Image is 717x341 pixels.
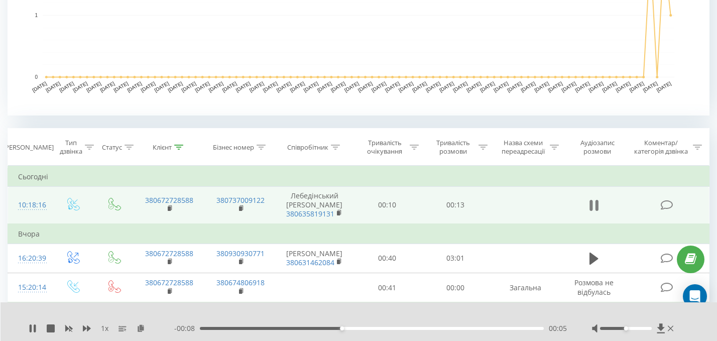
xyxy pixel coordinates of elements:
[632,139,690,156] div: Коментар/категорія дзвінка
[430,139,475,156] div: Тривалість розмови
[208,80,224,93] text: [DATE]
[353,244,421,273] td: 00:40
[615,80,632,93] text: [DATE]
[602,80,618,93] text: [DATE]
[493,80,509,93] text: [DATE]
[421,244,490,273] td: 03:01
[3,143,54,152] div: [PERSON_NAME]
[656,80,672,93] text: [DATE]
[533,80,550,93] text: [DATE]
[465,80,482,93] text: [DATE]
[72,80,88,93] text: [DATE]
[520,80,536,93] text: [DATE]
[249,80,265,93] text: [DATE]
[35,74,38,80] text: 0
[629,80,645,93] text: [DATE]
[289,80,306,93] text: [DATE]
[683,284,707,308] div: Open Intercom Messenger
[276,244,353,273] td: [PERSON_NAME]
[145,278,193,287] a: 380672728588
[570,139,625,156] div: Аудіозапис розмови
[60,139,82,156] div: Тип дзвінка
[101,323,108,333] span: 1 x
[216,249,265,258] a: 380930930771
[588,80,605,93] text: [DATE]
[574,80,591,93] text: [DATE]
[276,80,292,93] text: [DATE]
[490,273,561,303] td: Загальна
[235,80,252,93] text: [DATE]
[316,80,333,93] text: [DATE]
[398,80,414,93] text: [DATE]
[45,80,61,93] text: [DATE]
[167,80,184,93] text: [DATE]
[425,80,441,93] text: [DATE]
[99,80,115,93] text: [DATE]
[421,273,490,303] td: 00:00
[362,139,407,156] div: Тривалість очікування
[145,249,193,258] a: 380672728588
[154,80,170,93] text: [DATE]
[58,80,75,93] text: [DATE]
[181,80,197,93] text: [DATE]
[353,273,421,303] td: 00:41
[549,323,567,333] span: 00:05
[85,80,102,93] text: [DATE]
[194,80,211,93] text: [DATE]
[438,80,455,93] text: [DATE]
[174,323,200,333] span: - 00:08
[479,80,496,93] text: [DATE]
[303,80,319,93] text: [DATE]
[560,80,577,93] text: [DATE]
[642,80,659,93] text: [DATE]
[286,258,334,267] a: 380631462084
[18,249,42,268] div: 16:20:39
[145,195,193,205] a: 380672728588
[153,143,172,152] div: Клієнт
[286,209,334,218] a: 380635819131
[624,326,628,330] div: Accessibility label
[213,143,254,152] div: Бізнес номер
[353,187,421,224] td: 00:10
[340,326,344,330] div: Accessibility label
[216,195,265,205] a: 380737009122
[221,80,238,93] text: [DATE]
[8,167,709,187] td: Сьогодні
[8,224,709,244] td: Вчора
[262,80,279,93] text: [DATE]
[112,80,129,93] text: [DATE]
[287,143,328,152] div: Співробітник
[276,187,353,224] td: Лебедінський [PERSON_NAME]
[330,80,346,93] text: [DATE]
[18,278,42,297] div: 15:20:14
[574,278,614,296] span: Розмова не відбулась
[343,80,360,93] text: [DATE]
[452,80,468,93] text: [DATE]
[411,80,428,93] text: [DATE]
[547,80,563,93] text: [DATE]
[506,80,523,93] text: [DATE]
[384,80,401,93] text: [DATE]
[499,139,547,156] div: Назва схеми переадресації
[35,13,38,18] text: 1
[140,80,156,93] text: [DATE]
[18,195,42,215] div: 10:18:16
[357,80,374,93] text: [DATE]
[421,187,490,224] td: 00:13
[102,143,122,152] div: Статус
[126,80,143,93] text: [DATE]
[31,80,48,93] text: [DATE]
[216,278,265,287] a: 380674806918
[371,80,387,93] text: [DATE]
